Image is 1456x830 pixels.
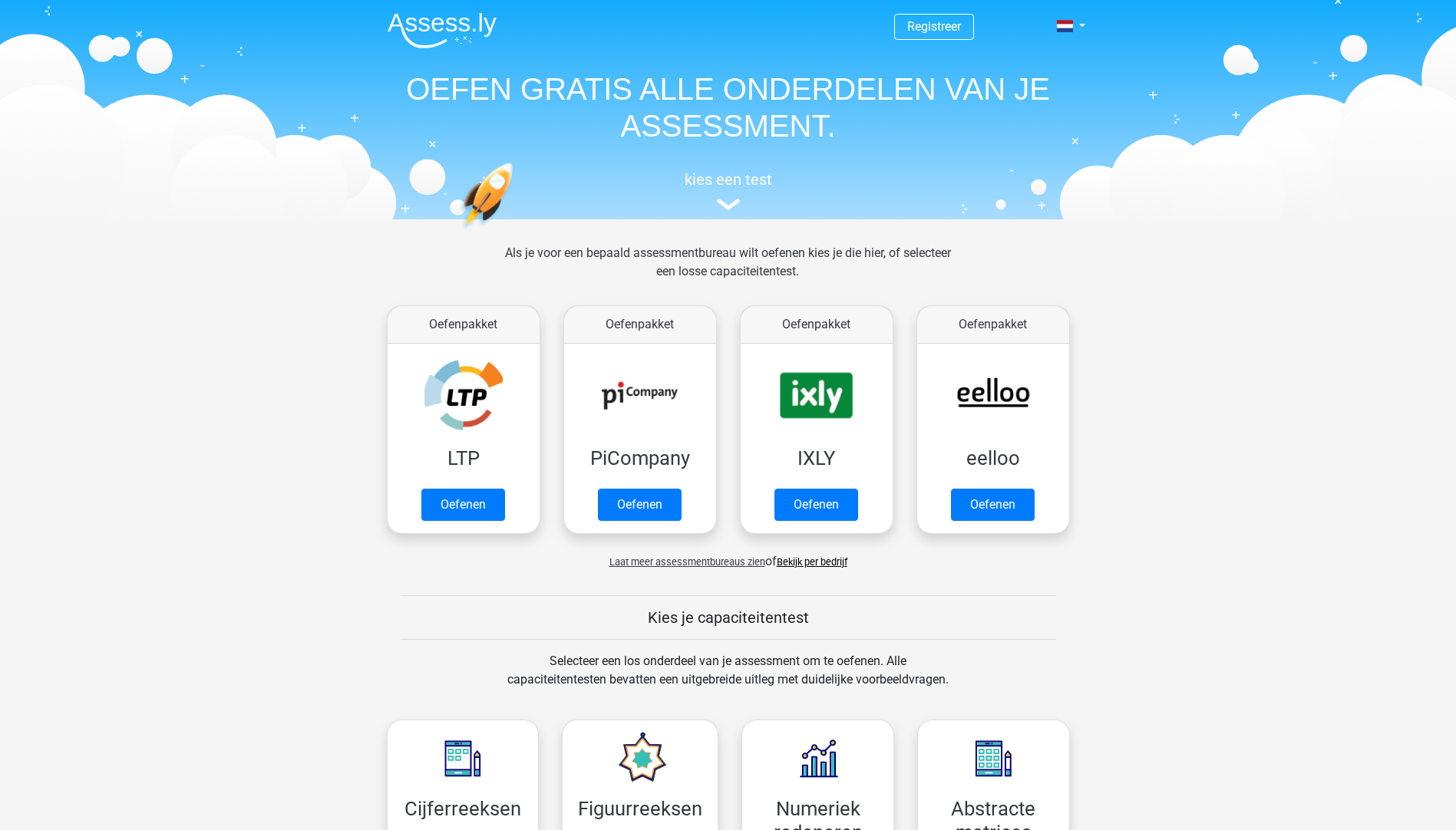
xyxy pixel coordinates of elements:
img: assessment [717,199,740,210]
h5: Kies je capaciteitentest [401,608,1056,627]
h1: OEFEN GRATIS ALLE ONDERDELEN VAN JE ASSESSMENT. [375,71,1081,144]
a: Oefenen [598,489,682,521]
a: Oefenen [774,489,858,521]
h5: kies een test [375,170,1081,189]
span: Laat meer assessmentbureaus zien [609,556,765,568]
a: Oefenen [421,489,505,521]
a: kies een test [375,170,1081,211]
a: Registreer [907,19,961,34]
div: Selecteer een los onderdeel van je assessment om te oefenen. Alle capaciteitentesten bevatten een... [493,652,963,707]
img: Assessly [388,12,497,48]
div: Als je voor een bepaald assessmentbureau wilt oefenen kies je die hier, of selecteer een losse ca... [493,244,963,299]
div: of [375,540,1081,571]
a: Oefenen [951,489,1035,521]
a: Bekijk per bedrijf [777,556,847,568]
img: oefenen [460,163,573,301]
